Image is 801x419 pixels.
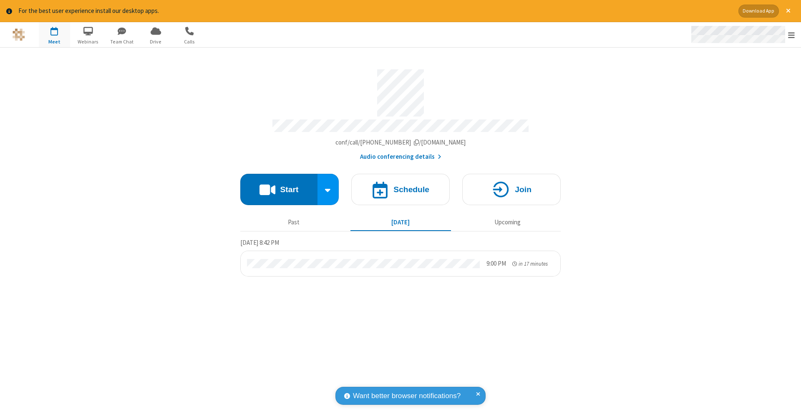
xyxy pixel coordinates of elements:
button: Copy my meeting room linkCopy my meeting room link [335,138,466,147]
button: Close alert [782,5,795,18]
span: Drive [140,38,171,46]
div: Open menu [683,22,801,47]
button: Schedule [351,174,450,205]
img: QA Selenium DO NOT DELETE OR CHANGE [13,28,25,41]
button: Join [462,174,561,205]
section: Today's Meetings [240,238,561,277]
button: Logo [3,22,34,47]
h4: Join [515,185,531,193]
h4: Start [280,185,298,193]
button: Past [244,215,344,231]
span: Webinars [73,38,104,46]
span: Copy my meeting room link [335,138,466,146]
div: For the best user experience install our desktop apps. [18,6,732,16]
section: Account details [240,63,561,161]
button: Start [240,174,317,205]
span: Meet [39,38,70,46]
div: Start conference options [317,174,339,205]
span: Want better browser notifications? [353,391,461,401]
div: 9:00 PM [486,259,506,269]
span: Calls [174,38,205,46]
span: Team Chat [106,38,138,46]
button: Upcoming [457,215,558,231]
span: in 17 minutes [519,260,548,267]
span: [DATE] 8:42 PM [240,239,279,246]
button: Download App [738,5,779,18]
h4: Schedule [393,185,429,193]
button: [DATE] [350,215,451,231]
button: Audio conferencing details [360,152,441,162]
